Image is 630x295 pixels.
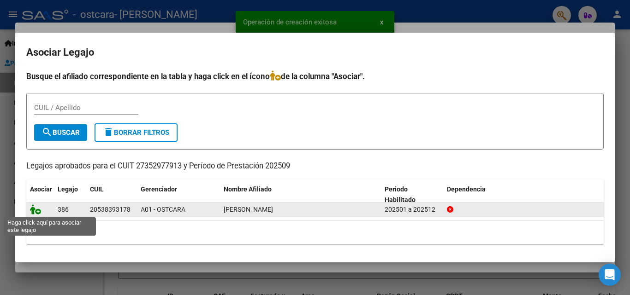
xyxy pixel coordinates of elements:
[224,185,272,193] span: Nombre Afiliado
[26,161,604,172] p: Legajos aprobados para el CUIT 27352977913 y Período de Prestación 202509
[141,185,177,193] span: Gerenciador
[26,179,54,210] datatable-header-cell: Asociar
[385,185,416,203] span: Periodo Habilitado
[26,70,604,82] h4: Busque el afiliado correspondiente en la tabla y haga click en el ícono de la columna "Asociar".
[443,179,604,210] datatable-header-cell: Dependencia
[26,44,604,61] h2: Asociar Legajo
[90,185,104,193] span: CUIL
[86,179,137,210] datatable-header-cell: CUIL
[54,179,86,210] datatable-header-cell: Legajo
[385,204,440,215] div: 202501 a 202512
[447,185,486,193] span: Dependencia
[26,221,604,244] div: 1 registros
[103,127,114,138] mat-icon: delete
[34,124,87,141] button: Buscar
[103,128,169,137] span: Borrar Filtros
[58,206,69,213] span: 386
[599,264,621,286] div: Open Intercom Messenger
[95,123,178,142] button: Borrar Filtros
[58,185,78,193] span: Legajo
[220,179,381,210] datatable-header-cell: Nombre Afiliado
[137,179,220,210] datatable-header-cell: Gerenciador
[381,179,443,210] datatable-header-cell: Periodo Habilitado
[30,185,52,193] span: Asociar
[224,206,273,213] span: CIRIGLIANO MANZAN TOMAS
[42,127,53,138] mat-icon: search
[141,206,185,213] span: A01 - OSTCARA
[90,204,131,215] div: 20538393178
[42,128,80,137] span: Buscar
